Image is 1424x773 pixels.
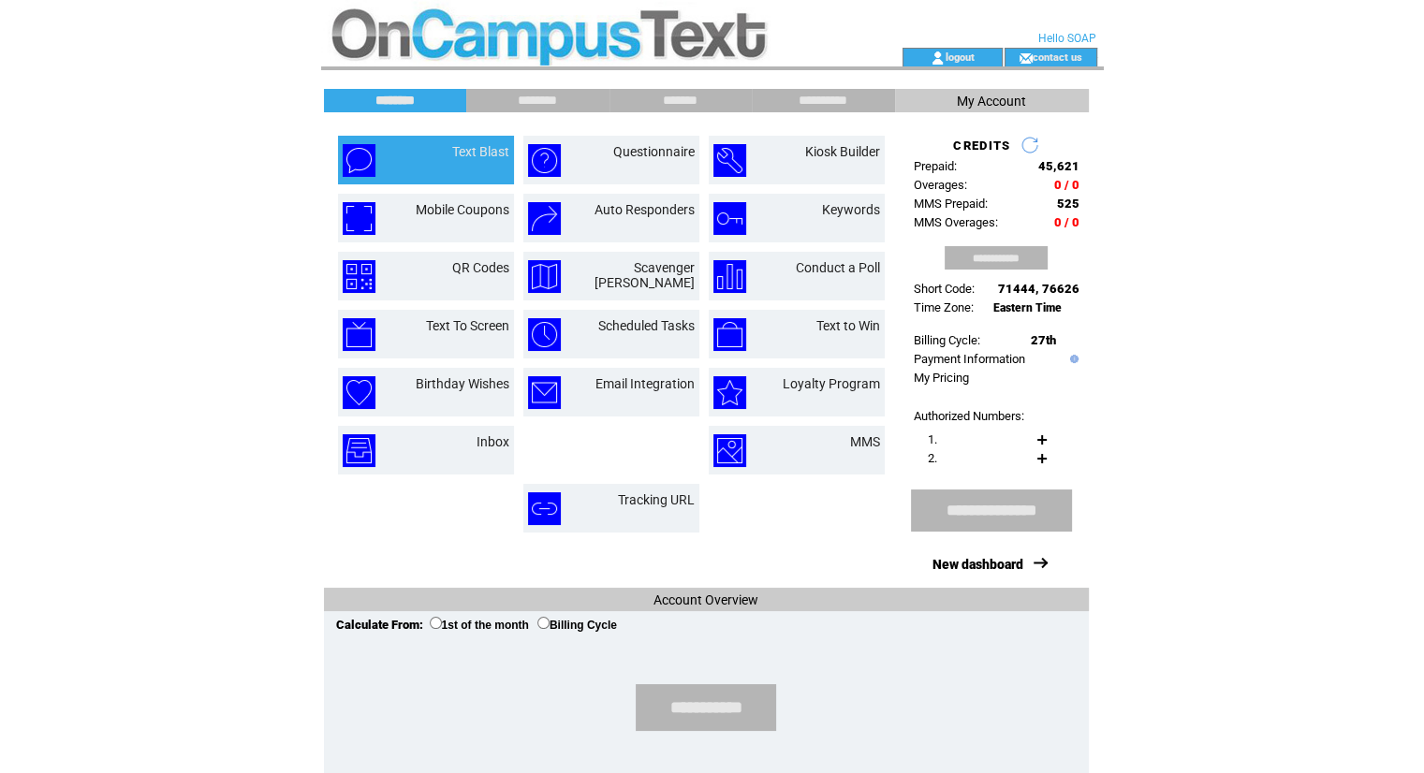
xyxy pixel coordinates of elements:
span: 0 / 0 [1054,215,1079,229]
span: 1. [928,432,937,446]
span: CREDITS [953,139,1010,153]
img: scheduled-tasks.png [528,318,561,351]
a: Scheduled Tasks [598,318,695,333]
span: Eastern Time [993,301,1062,314]
a: Payment Information [914,352,1025,366]
a: logout [945,51,974,63]
a: Inbox [477,434,509,449]
span: Time Zone: [914,300,974,314]
img: email-integration.png [528,376,561,409]
img: birthday-wishes.png [343,376,375,409]
span: Calculate From: [336,618,423,632]
a: contact us [1033,51,1082,63]
img: tracking-url.png [528,492,561,525]
img: text-to-win.png [713,318,746,351]
span: Authorized Numbers: [914,409,1024,423]
a: Text to Win [816,318,880,333]
span: Short Code: [914,282,975,296]
img: account_icon.gif [931,51,945,66]
span: MMS Overages: [914,215,998,229]
img: mms.png [713,434,746,467]
span: Account Overview [653,592,758,607]
span: 525 [1057,197,1079,211]
img: kiosk-builder.png [713,144,746,177]
img: scavenger-hunt.png [528,260,561,293]
a: Auto Responders [595,202,695,217]
img: questionnaire.png [528,144,561,177]
img: text-blast.png [343,144,375,177]
a: MMS [850,434,880,449]
img: auto-responders.png [528,202,561,235]
a: Email Integration [595,376,695,391]
a: QR Codes [452,260,509,275]
a: Tracking URL [618,492,695,507]
img: qr-codes.png [343,260,375,293]
label: Billing Cycle [537,619,617,632]
img: contact_us_icon.gif [1019,51,1033,66]
a: New dashboard [932,557,1023,572]
a: Conduct a Poll [796,260,880,275]
span: Hello SOAP [1038,32,1096,45]
a: Questionnaire [613,144,695,159]
span: MMS Prepaid: [914,197,988,211]
a: Text Blast [452,144,509,159]
span: 0 / 0 [1054,178,1079,192]
span: Overages: [914,178,967,192]
img: conduct-a-poll.png [713,260,746,293]
a: Mobile Coupons [416,202,509,217]
img: keywords.png [713,202,746,235]
span: 71444, 76626 [998,282,1079,296]
a: Keywords [822,202,880,217]
span: My Account [957,94,1026,109]
a: Loyalty Program [783,376,880,391]
img: inbox.png [343,434,375,467]
img: loyalty-program.png [713,376,746,409]
input: Billing Cycle [537,617,550,629]
span: 2. [928,451,937,465]
span: 45,621 [1038,159,1079,173]
a: My Pricing [914,371,969,385]
a: Kiosk Builder [805,144,880,159]
label: 1st of the month [430,619,529,632]
img: text-to-screen.png [343,318,375,351]
span: 27th [1031,333,1056,347]
img: mobile-coupons.png [343,202,375,235]
img: help.gif [1065,355,1079,363]
span: Billing Cycle: [914,333,980,347]
a: Scavenger [PERSON_NAME] [595,260,695,290]
input: 1st of the month [430,617,442,629]
a: Birthday Wishes [416,376,509,391]
span: Prepaid: [914,159,957,173]
a: Text To Screen [426,318,509,333]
